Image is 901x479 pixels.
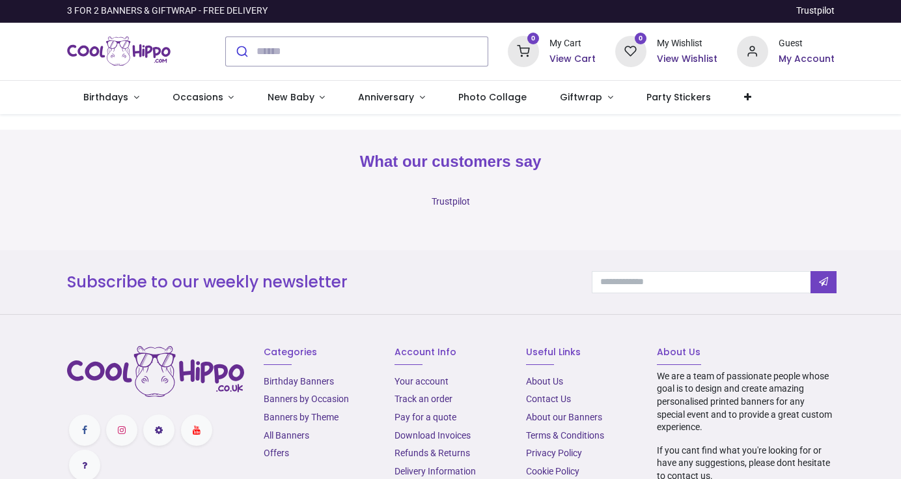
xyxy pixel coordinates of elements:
[268,91,314,104] span: New Baby
[549,37,596,50] div: My Cart
[779,53,835,66] a: My Account
[264,346,376,359] h6: Categories
[395,412,456,422] a: Pay for a quote
[527,33,540,45] sup: 0
[549,53,596,66] a: View Cart
[395,430,471,441] a: Download Invoices
[67,151,835,173] h2: What our customers say
[508,45,539,55] a: 0
[264,412,339,422] a: Banners by Theme
[526,466,579,476] a: Cookie Policy
[67,33,171,70] img: Cool Hippo
[657,53,717,66] a: View Wishlist
[526,376,563,386] a: About Us​
[458,91,527,104] span: Photo Collage
[526,346,638,359] h6: Useful Links
[67,5,268,18] div: 3 FOR 2 BANNERS & GIFTWRAP - FREE DELIVERY
[67,33,171,70] a: Logo of Cool Hippo
[264,430,309,441] a: All Banners
[779,37,835,50] div: Guest
[432,196,470,207] a: Trustpilot
[635,33,647,45] sup: 0
[560,91,602,104] span: Giftwrap
[646,91,711,104] span: Party Stickers
[526,448,582,458] a: Privacy Policy
[395,448,470,458] a: Refunds & Returns
[226,37,256,66] button: Submit
[657,346,834,359] h6: About Us
[395,376,449,386] a: Your account
[264,394,349,404] a: Banners by Occasion
[544,81,630,115] a: Giftwrap
[526,394,571,404] a: Contact Us
[264,448,289,458] a: Offers
[526,412,602,422] a: About our Banners
[395,346,506,359] h6: Account Info
[526,430,604,441] a: Terms & Conditions
[173,91,223,104] span: Occasions
[657,37,717,50] div: My Wishlist
[264,376,334,386] a: Birthday Banners
[395,394,452,404] a: Track an order
[796,5,835,18] a: Trustpilot
[358,91,414,104] span: Anniversary
[67,81,156,115] a: Birthdays
[156,81,251,115] a: Occasions
[342,81,442,115] a: Anniversary
[251,81,342,115] a: New Baby
[657,370,834,434] p: We are a team of passionate people whose goal is to design and create amazing personalised printe...
[67,271,572,293] h3: Subscribe to our weekly newsletter
[395,466,476,476] a: Delivery Information
[83,91,128,104] span: Birthdays
[615,45,646,55] a: 0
